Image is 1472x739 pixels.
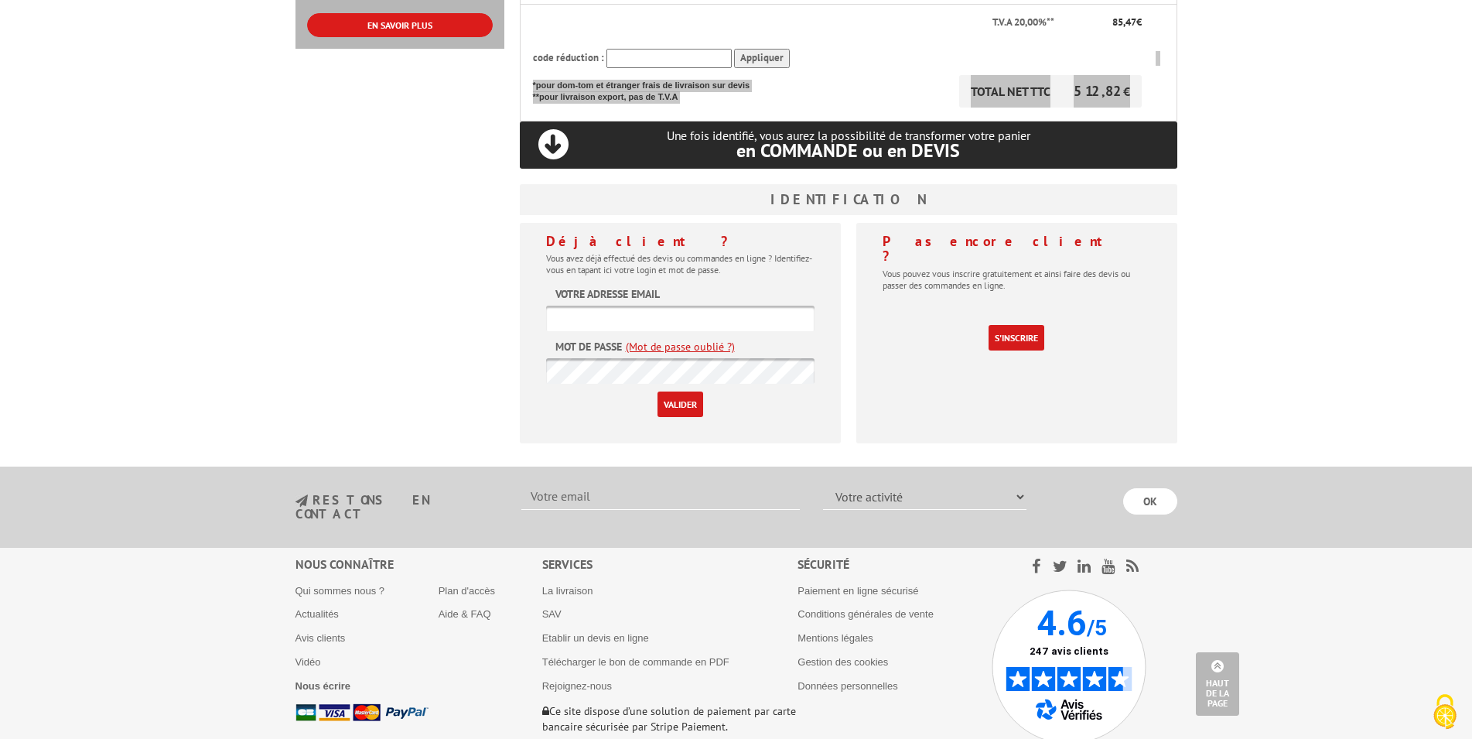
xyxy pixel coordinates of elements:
a: La livraison [542,585,593,597]
span: code réduction : [533,51,604,64]
span: en COMMANDE ou en DEVIS [736,139,960,163]
a: Conditions générales de vente [797,608,934,620]
a: Mentions légales [797,632,873,644]
h4: Pas encore client ? [883,234,1151,265]
input: Appliquer [734,49,790,68]
label: Mot de passe [555,339,622,354]
input: OK [1123,488,1177,515]
img: Cookies (fenêtre modale) [1426,693,1464,731]
a: EN SAVOIR PLUS [307,13,493,37]
p: Vous pouvez vous inscrire gratuitement et ainsi faire des devis ou passer des commandes en ligne. [883,268,1151,291]
input: Valider [657,392,703,417]
a: SAV [542,608,562,620]
a: Aide & FAQ [439,608,491,620]
a: Gestion des cookies [797,656,888,668]
div: Services [542,556,798,573]
a: Paiement en ligne sécurisé [797,585,918,597]
a: Avis clients [295,632,346,644]
a: Qui sommes nous ? [295,585,385,597]
a: Rejoignez-nous [542,680,612,692]
p: € [1068,15,1142,30]
p: Une fois identifié, vous aurez la possibilité de transformer votre panier [520,128,1177,160]
div: Sécurité [797,556,992,573]
a: Vidéo [295,656,321,668]
span: 85,47 [1112,15,1136,29]
a: S'inscrire [989,325,1044,351]
a: Actualités [295,608,339,620]
a: Plan d'accès [439,585,495,597]
img: newsletter.jpg [295,494,308,508]
a: Télécharger le bon de commande en PDF [542,656,729,668]
span: 512,82 [1074,82,1123,100]
div: Nous connaître [295,556,542,573]
a: Données personnelles [797,680,897,692]
h4: Déjà client ? [546,234,815,249]
button: Cookies (fenêtre modale) [1418,686,1472,739]
input: Votre email [521,484,800,510]
h3: Identification [520,184,1177,215]
a: Haut de la page [1196,652,1239,716]
a: (Mot de passe oublié ?) [626,339,735,354]
a: Nous écrire [295,680,351,692]
p: Ce site dispose d’une solution de paiement par carte bancaire sécurisée par Stripe Paiement. [542,703,798,734]
h3: restons en contact [295,494,499,521]
p: *pour dom-tom et étranger frais de livraison sur devis **pour livraison export, pas de T.V.A [533,75,765,104]
p: T.V.A 20,00%** [533,15,1055,30]
label: Votre adresse email [555,286,660,302]
p: TOTAL NET TTC € [959,75,1142,108]
p: Vous avez déjà effectué des devis ou commandes en ligne ? Identifiez-vous en tapant ici votre log... [546,252,815,275]
a: Etablir un devis en ligne [542,632,649,644]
